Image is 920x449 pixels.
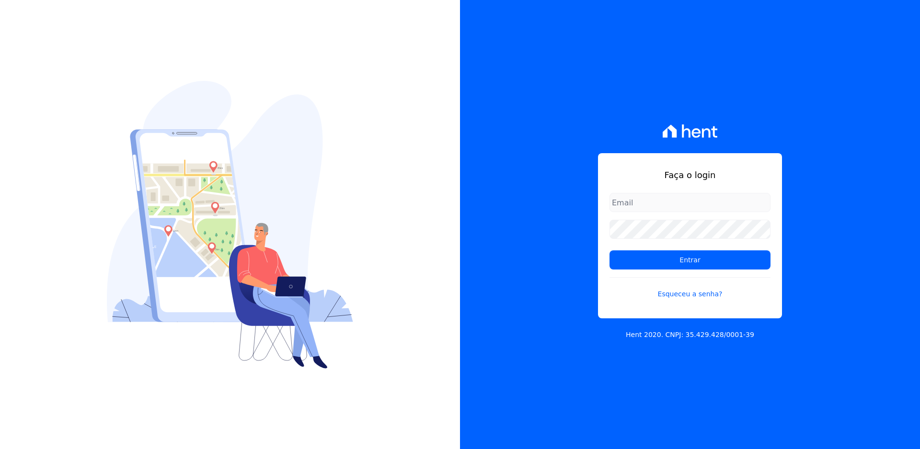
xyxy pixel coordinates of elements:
[609,193,770,212] input: Email
[609,277,770,299] a: Esqueceu a senha?
[609,168,770,181] h1: Faça o login
[626,330,754,340] p: Hent 2020. CNPJ: 35.429.428/0001-39
[107,81,353,369] img: Login
[609,250,770,269] input: Entrar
